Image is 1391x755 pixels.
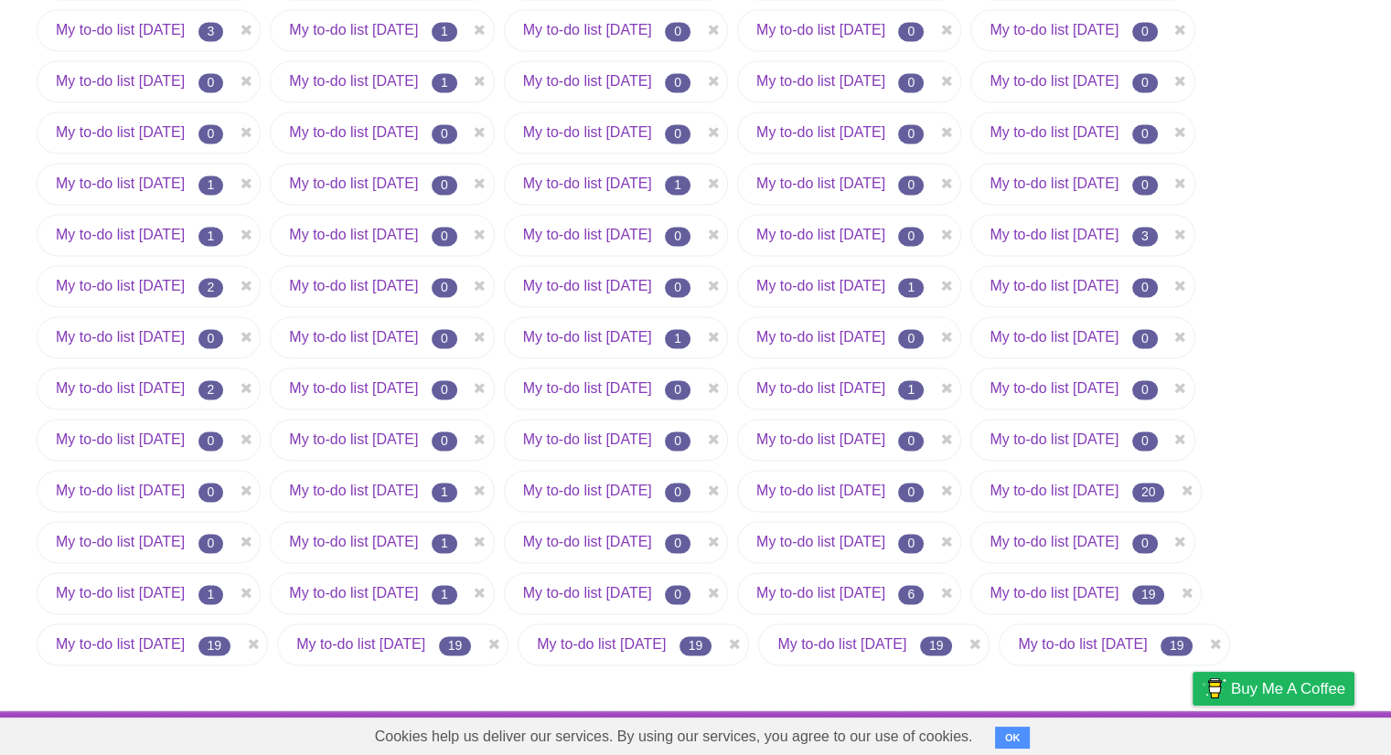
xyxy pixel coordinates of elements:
[756,431,885,447] a: My to-do list [DATE]
[756,175,885,191] a: My to-do list [DATE]
[56,431,185,447] a: My to-do list [DATE]
[56,124,185,140] a: My to-do list [DATE]
[756,227,885,242] a: My to-do list [DATE]
[289,124,418,140] a: My to-do list [DATE]
[289,175,418,191] a: My to-do list [DATE]
[289,380,418,396] a: My to-do list [DATE]
[1132,483,1165,502] span: 20
[665,73,690,92] span: 0
[432,73,457,92] span: 1
[56,585,185,601] a: My to-do list [DATE]
[665,585,690,604] span: 0
[898,227,924,246] span: 0
[995,727,1031,749] button: OK
[432,380,457,399] span: 0
[56,534,185,549] a: My to-do list [DATE]
[990,483,1118,498] a: My to-do list [DATE]
[56,227,185,242] a: My to-do list [DATE]
[1132,431,1158,451] span: 0
[289,22,418,37] a: My to-do list [DATE]
[898,380,924,399] span: 1
[537,636,666,652] a: My to-do list [DATE]
[665,175,690,195] span: 1
[898,124,924,144] span: 0
[1132,175,1158,195] span: 0
[198,380,224,399] span: 2
[665,278,690,297] span: 0
[665,22,690,41] span: 0
[1132,380,1158,399] span: 0
[898,22,924,41] span: 0
[898,585,924,604] span: 6
[56,483,185,498] a: My to-do list [DATE]
[990,585,1118,601] a: My to-do list [DATE]
[990,431,1118,447] a: My to-do list [DATE]
[665,380,690,399] span: 0
[990,227,1118,242] a: My to-do list [DATE]
[198,124,224,144] span: 0
[898,534,924,553] span: 0
[898,483,924,502] span: 0
[898,329,924,348] span: 0
[432,329,457,348] span: 0
[432,124,457,144] span: 0
[432,431,457,451] span: 0
[990,380,1118,396] a: My to-do list [DATE]
[289,483,418,498] a: My to-do list [DATE]
[1132,585,1165,604] span: 19
[296,636,425,652] a: My to-do list [DATE]
[56,22,185,37] a: My to-do list [DATE]
[357,718,991,755] span: Cookies help us deliver our services. By using our services, you agree to our use of cookies.
[665,227,690,246] span: 0
[990,73,1118,89] a: My to-do list [DATE]
[990,278,1118,293] a: My to-do list [DATE]
[56,278,185,293] a: My to-do list [DATE]
[756,585,885,601] a: My to-do list [DATE]
[756,22,885,37] a: My to-do list [DATE]
[990,329,1118,345] a: My to-do list [DATE]
[289,534,418,549] a: My to-do list [DATE]
[523,431,652,447] a: My to-do list [DATE]
[56,329,185,345] a: My to-do list [DATE]
[1239,716,1354,750] a: Suggest a feature
[198,534,224,553] span: 0
[289,73,418,89] a: My to-do list [DATE]
[289,278,418,293] a: My to-do list [DATE]
[756,380,885,396] a: My to-do list [DATE]
[1132,227,1158,246] span: 3
[289,585,418,601] a: My to-do list [DATE]
[756,483,885,498] a: My to-do list [DATE]
[1132,22,1158,41] span: 0
[432,483,457,502] span: 1
[198,278,224,297] span: 2
[990,22,1118,37] a: My to-do list [DATE]
[289,329,418,345] a: My to-do list [DATE]
[1132,329,1158,348] span: 0
[665,329,690,348] span: 1
[198,483,224,502] span: 0
[523,73,652,89] a: My to-do list [DATE]
[198,431,224,451] span: 0
[990,175,1118,191] a: My to-do list [DATE]
[679,636,712,655] span: 19
[523,329,652,345] a: My to-do list [DATE]
[432,585,457,604] span: 1
[665,534,690,553] span: 0
[665,431,690,451] span: 0
[432,175,457,195] span: 0
[523,380,652,396] a: My to-do list [DATE]
[898,73,924,92] span: 0
[756,329,885,345] a: My to-do list [DATE]
[1018,636,1147,652] a: My to-do list [DATE]
[898,175,924,195] span: 0
[1132,534,1158,553] span: 0
[439,636,472,655] span: 19
[198,227,224,246] span: 1
[523,534,652,549] a: My to-do list [DATE]
[523,124,652,140] a: My to-do list [DATE]
[1202,673,1226,704] img: Buy me a coffee
[990,534,1118,549] a: My to-do list [DATE]
[1010,716,1084,750] a: Developers
[665,124,690,144] span: 0
[1169,716,1216,750] a: Privacy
